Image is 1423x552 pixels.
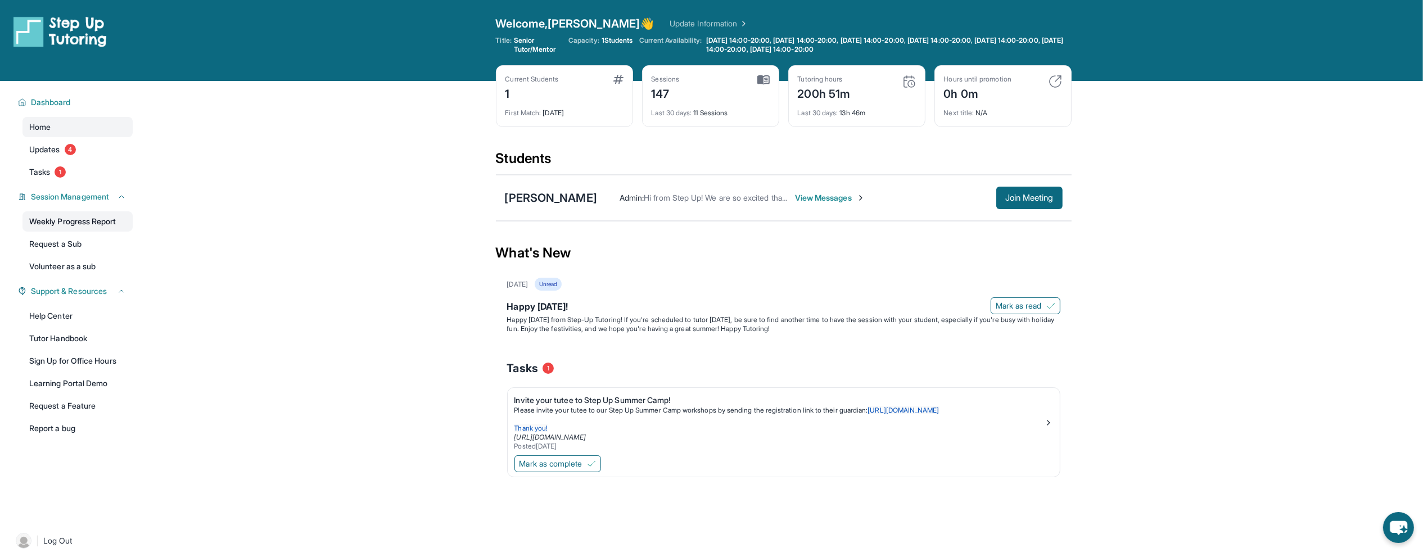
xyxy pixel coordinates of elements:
span: Log Out [43,535,73,546]
div: [DATE] [505,102,624,117]
button: Session Management [26,191,126,202]
span: Admin : [620,193,644,202]
img: logo [13,16,107,47]
div: Hours until promotion [944,75,1011,84]
div: [PERSON_NAME] [505,190,597,206]
a: Updates4 [22,139,133,160]
div: N/A [944,102,1062,117]
div: 13h 46m [798,102,916,117]
a: Update Information [670,18,748,29]
span: Join Meeting [1005,194,1054,201]
span: Current Availability: [639,36,701,54]
img: Mark as read [1046,301,1055,310]
div: 147 [652,84,680,102]
button: Join Meeting [996,187,1063,209]
a: Request a Feature [22,396,133,416]
a: Invite your tutee to Step Up Summer Camp!Please invite your tutee to our Step Up Summer Camp work... [508,388,1060,453]
div: [DATE] [507,280,528,289]
div: 1 [505,84,559,102]
img: Mark as complete [587,459,596,468]
a: Request a Sub [22,234,133,254]
div: Posted [DATE] [514,442,1044,451]
span: 1 [55,166,66,178]
div: Invite your tutee to Step Up Summer Camp! [514,395,1044,406]
div: Unread [535,278,562,291]
span: Thank you! [514,424,548,432]
div: Students [496,150,1072,174]
span: First Match : [505,108,541,117]
p: Happy [DATE] from Step-Up Tutoring! If you're scheduled to tutor [DATE], be sure to find another ... [507,315,1060,333]
a: Report a bug [22,418,133,438]
img: Chevron-Right [856,193,865,202]
img: card [613,75,624,84]
button: Mark as complete [514,455,601,472]
div: 11 Sessions [652,102,770,117]
button: chat-button [1383,512,1414,543]
div: Tutoring hours [798,75,851,84]
img: card [902,75,916,88]
span: 1 Students [602,36,633,45]
div: What's New [496,228,1072,278]
span: View Messages [795,192,865,203]
span: Next title : [944,108,974,117]
button: Dashboard [26,97,126,108]
div: Sessions [652,75,680,84]
div: Current Students [505,75,559,84]
a: Tasks1 [22,162,133,182]
span: Welcome, [PERSON_NAME] 👋 [496,16,654,31]
a: Volunteer as a sub [22,256,133,277]
span: Dashboard [31,97,71,108]
a: [URL][DOMAIN_NAME] [868,406,939,414]
span: Session Management [31,191,109,202]
a: Learning Portal Demo [22,373,133,393]
span: 4 [65,144,76,155]
a: Tutor Handbook [22,328,133,349]
span: Senior Tutor/Mentor [514,36,562,54]
a: [URL][DOMAIN_NAME] [514,433,586,441]
span: Home [29,121,51,133]
a: Sign Up for Office Hours [22,351,133,371]
a: Help Center [22,306,133,326]
span: [DATE] 14:00-20:00, [DATE] 14:00-20:00, [DATE] 14:00-20:00, [DATE] 14:00-20:00, [DATE] 14:00-20:0... [706,36,1069,54]
span: Support & Resources [31,286,107,297]
img: card [757,75,770,85]
div: Happy [DATE]! [507,300,1060,315]
a: Weekly Progress Report [22,211,133,232]
span: Last 30 days : [652,108,692,117]
a: Home [22,117,133,137]
p: Please invite your tutee to our Step Up Summer Camp workshops by sending the registration link to... [514,406,1044,415]
span: Tasks [29,166,50,178]
span: Tasks [507,360,538,376]
button: Support & Resources [26,286,126,297]
span: 1 [543,363,554,374]
div: 0h 0m [944,84,1011,102]
span: | [36,534,39,548]
a: [DATE] 14:00-20:00, [DATE] 14:00-20:00, [DATE] 14:00-20:00, [DATE] 14:00-20:00, [DATE] 14:00-20:0... [704,36,1072,54]
img: card [1049,75,1062,88]
span: Title: [496,36,512,54]
span: Mark as complete [519,458,582,469]
span: Mark as read [996,300,1042,311]
span: Updates [29,144,60,155]
img: Chevron Right [737,18,748,29]
span: Capacity: [568,36,599,45]
button: Mark as read [991,297,1060,314]
div: 200h 51m [798,84,851,102]
img: user-img [16,533,31,549]
span: Last 30 days : [798,108,838,117]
